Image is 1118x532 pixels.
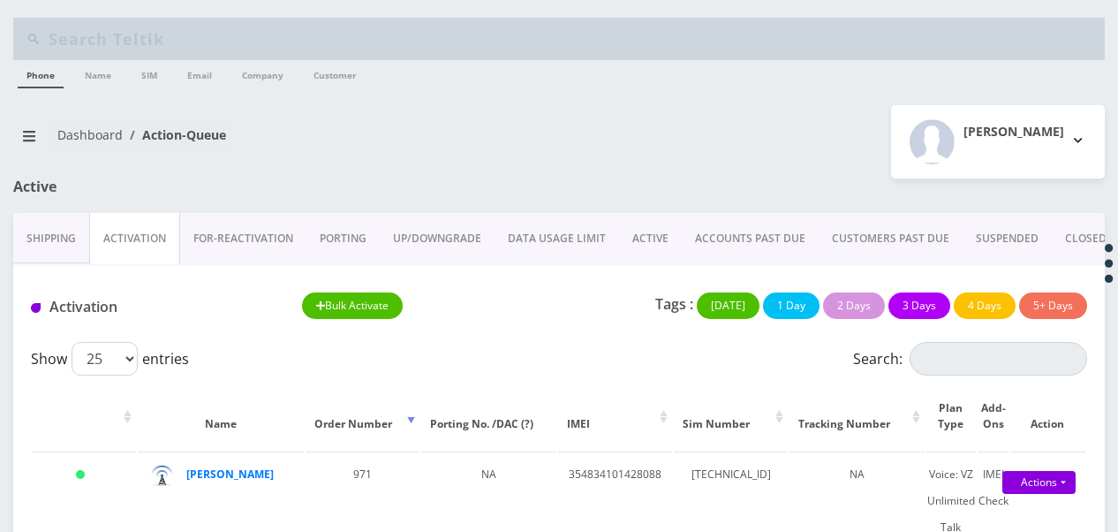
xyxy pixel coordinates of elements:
[305,60,366,87] a: Customer
[819,213,963,264] a: CUSTOMERS PAST DUE
[72,342,138,376] select: Showentries
[558,383,672,450] th: IMEI: activate to sort column ascending
[302,293,404,319] button: Bulk Activate
[178,60,221,87] a: Email
[978,383,1008,450] th: Add-Ons
[76,60,120,87] a: Name
[180,213,306,264] a: FOR-REActivation
[31,299,276,315] h1: Activation
[619,213,682,264] a: ACTIVE
[123,125,226,144] li: Action-Queue
[18,60,64,88] a: Phone
[380,213,495,264] a: UP/DOWNGRADE
[186,467,274,482] a: [PERSON_NAME]
[963,213,1052,264] a: SUSPENDED
[306,383,419,450] th: Order Number: activate to sort column ascending
[1002,471,1076,494] a: Actions
[763,293,820,319] button: 1 Day
[233,60,292,87] a: Company
[926,383,976,450] th: Plan Type
[306,213,380,264] a: PORTING
[853,342,1087,376] label: Search:
[888,293,950,319] button: 3 Days
[13,213,89,264] a: Shipping
[495,213,619,264] a: DATA USAGE LIMIT
[910,342,1087,376] input: Search:
[789,383,925,450] th: Tracking Number: activate to sort column ascending
[1010,383,1085,450] th: Action
[421,383,556,450] th: Porting No. /DAC (?)
[674,383,788,450] th: Sim Number: activate to sort column ascending
[132,60,166,87] a: SIM
[954,293,1016,319] button: 4 Days
[33,383,136,450] th: : activate to sort column ascending
[31,342,189,376] label: Show entries
[682,213,819,264] a: ACCOUNTS PAST DUE
[655,293,693,315] p: Tags :
[1019,293,1087,319] button: 5+ Days
[13,117,546,167] nav: breadcrumb
[89,213,180,264] a: Activation
[49,22,1100,56] input: Search Teltik
[31,303,41,313] img: Activation
[13,179,359,195] h1: Active
[138,383,304,450] th: Name
[697,293,759,319] button: [DATE]
[963,125,1064,140] h2: [PERSON_NAME]
[57,126,123,143] a: Dashboard
[891,105,1105,179] button: [PERSON_NAME]
[823,293,885,319] button: 2 Days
